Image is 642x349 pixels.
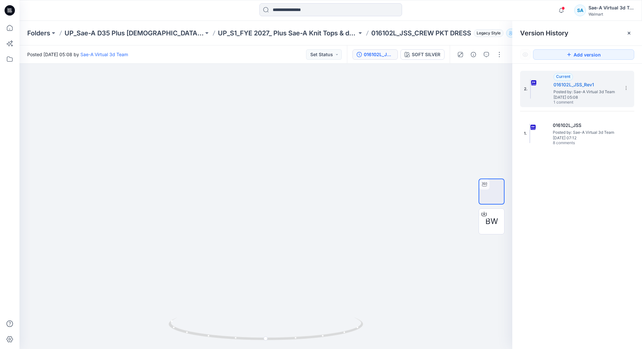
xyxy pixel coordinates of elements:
[524,131,527,136] span: 1.
[524,86,528,92] span: 2.
[588,4,634,12] div: Sae-A Virtual 3d Team
[27,29,50,38] a: Folders
[485,216,498,227] span: BW
[412,51,440,58] div: SOFT SILVER
[556,74,570,79] span: Current
[553,129,618,136] span: Posted by: Sae-A Virtual 3d Team
[553,95,618,100] span: [DATE] 05:08
[553,136,618,140] span: [DATE] 07:12
[352,49,398,60] button: 016102L_JSS_Rev1
[65,29,204,38] a: UP_Sae-A D35 Plus [DEMOGRAPHIC_DATA] Top
[520,29,568,37] span: Version History
[553,89,618,95] span: Posted by: Sae-A Virtual 3d Team
[364,51,394,58] div: 016102L_JSS_Rev1
[400,49,445,60] button: SOFT SILVER
[27,51,128,58] span: Posted [DATE] 05:08 by
[471,29,504,38] button: Legacy Style
[574,5,586,16] div: SA
[468,49,479,60] button: Details
[218,29,357,38] a: UP_S1_FYE 2027_ Plus Sae-A Knit Tops & dresses
[506,29,527,38] button: 52
[626,31,632,36] button: Close
[80,52,128,57] a: Sae-A Virtual 3d Team
[530,79,531,99] img: 016102L_JSS_Rev1
[520,49,530,60] button: Show Hidden Versions
[588,12,634,17] div: Walmart
[553,81,618,89] h5: 016102L_JSS_Rev1
[553,100,599,105] span: 1 comment
[533,49,634,60] button: Add version
[553,121,618,129] h5: 016102L_JSS
[553,141,598,146] span: 8 comments
[474,29,504,37] span: Legacy Style
[371,29,471,38] p: 016102L_JSS_CREW PKT DRESS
